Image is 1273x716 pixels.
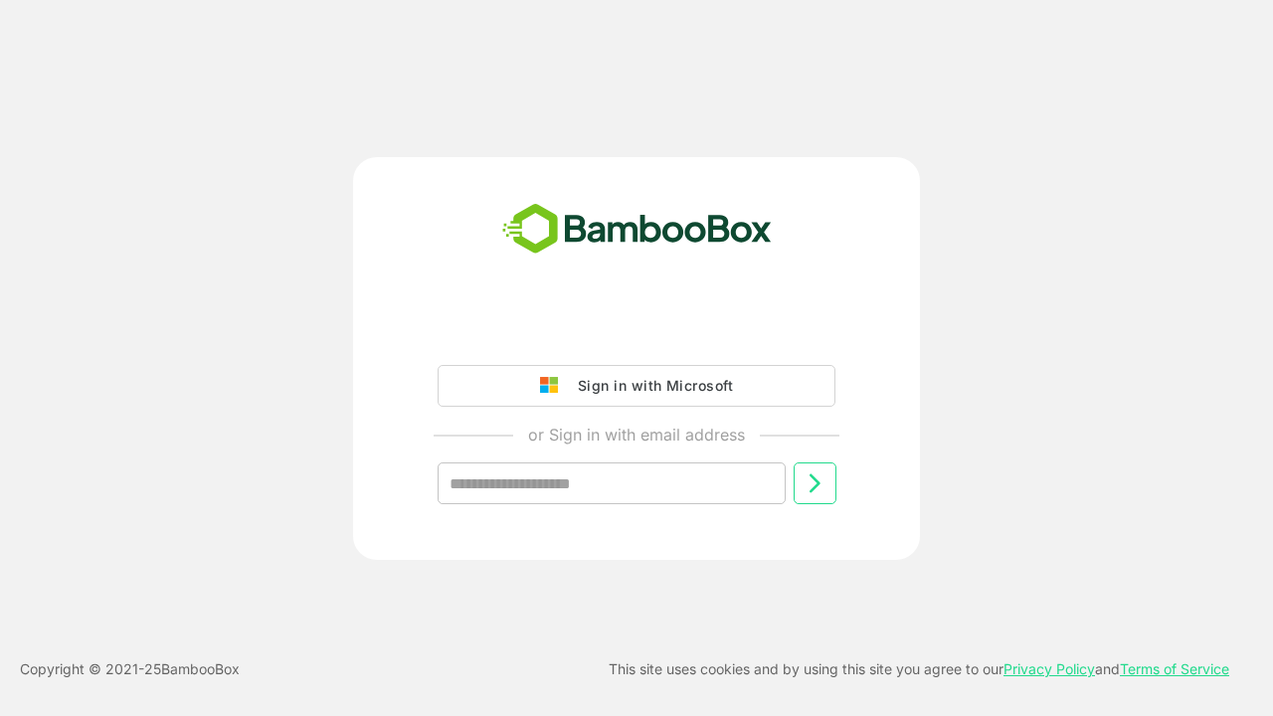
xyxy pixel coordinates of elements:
p: Copyright © 2021- 25 BambooBox [20,657,240,681]
p: This site uses cookies and by using this site you agree to our and [609,657,1229,681]
a: Privacy Policy [1003,660,1095,677]
p: or Sign in with email address [528,423,745,447]
button: Sign in with Microsoft [438,365,835,407]
a: Terms of Service [1120,660,1229,677]
img: google [540,377,568,395]
img: bamboobox [491,197,783,263]
div: Sign in with Microsoft [568,373,733,399]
